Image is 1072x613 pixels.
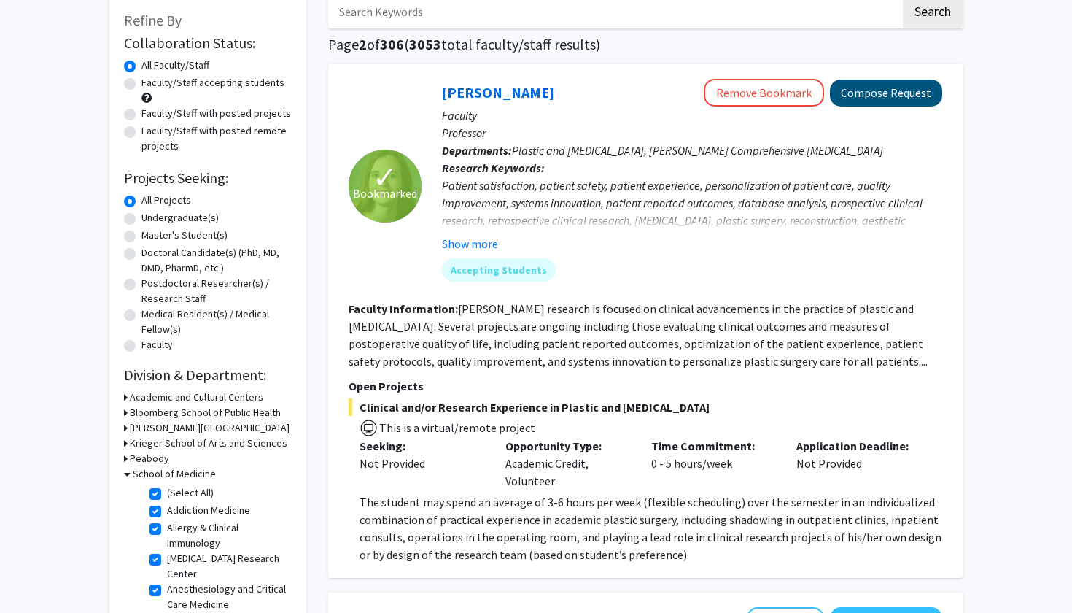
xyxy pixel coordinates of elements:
label: Anesthesiology and Critical Care Medicine [167,582,288,612]
a: [PERSON_NAME] [442,83,554,101]
h3: School of Medicine [133,466,216,482]
label: [MEDICAL_DATA] Research Center [167,551,288,582]
label: All Faculty/Staff [141,58,209,73]
h2: Projects Seeking: [124,169,292,187]
span: 306 [380,35,404,53]
label: Doctoral Candidate(s) (PhD, MD, DMD, PharmD, etc.) [141,245,292,276]
label: Undergraduate(s) [141,210,219,225]
h1: Page of ( total faculty/staff results) [328,36,963,53]
label: Faculty [141,337,173,352]
label: Master's Student(s) [141,228,228,243]
span: 2 [359,35,367,53]
h3: Bloomberg School of Public Health [130,405,281,420]
iframe: Chat [11,547,62,602]
h3: Krieger School of Arts and Sciences [130,436,287,451]
span: Bookmarked [353,185,417,202]
span: Clinical and/or Research Experience in Plastic and [MEDICAL_DATA] [349,398,942,416]
p: Time Commitment: [651,437,775,455]
b: Faculty Information: [349,301,458,316]
label: (Select All) [167,485,214,501]
span: ✓ [373,170,397,185]
label: All Projects [141,193,191,208]
div: Patient satisfaction, patient safety, patient experience, personalization of patient care, qualit... [442,177,942,264]
div: Not Provided [785,437,931,490]
label: Allergy & Clinical Immunology [167,520,288,551]
span: Refine By [124,11,182,29]
label: Addiction Medicine [167,503,250,518]
div: 0 - 5 hours/week [640,437,786,490]
b: Research Keywords: [442,161,545,175]
h3: Academic and Cultural Centers [130,390,263,405]
button: Compose Request to Michele Manahan [830,80,942,107]
button: Remove Bookmark [704,79,824,107]
p: Open Projects [349,377,942,395]
div: Not Provided [360,455,483,472]
mat-chip: Accepting Students [442,258,556,282]
label: Faculty/Staff accepting students [141,75,284,90]
h3: [PERSON_NAME][GEOGRAPHIC_DATA] [130,420,290,436]
h3: Peabody [130,451,169,466]
p: Application Deadline: [796,437,920,455]
span: 3053 [409,35,441,53]
b: Departments: [442,143,512,158]
label: Medical Resident(s) / Medical Fellow(s) [141,306,292,337]
h2: Division & Department: [124,366,292,384]
div: Academic Credit, Volunteer [494,437,640,490]
p: Seeking: [360,437,483,455]
label: Faculty/Staff with posted projects [141,106,291,121]
label: Postdoctoral Researcher(s) / Research Staff [141,276,292,306]
p: Opportunity Type: [505,437,629,455]
fg-read-more: [PERSON_NAME] research is focused on clinical advancements in the practice of plastic and [MEDICA... [349,301,928,369]
span: Plastic and [MEDICAL_DATA], [PERSON_NAME] Comprehensive [MEDICAL_DATA] [512,143,883,158]
p: Faculty [442,107,942,124]
h2: Collaboration Status: [124,34,292,52]
span: The student may spend an average of 3-6 hours per week (flexible scheduling) over the semester in... [360,495,941,562]
p: Professor [442,124,942,142]
span: This is a virtual/remote project [378,420,535,435]
label: Faculty/Staff with posted remote projects [141,123,292,154]
button: Show more [442,235,498,252]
